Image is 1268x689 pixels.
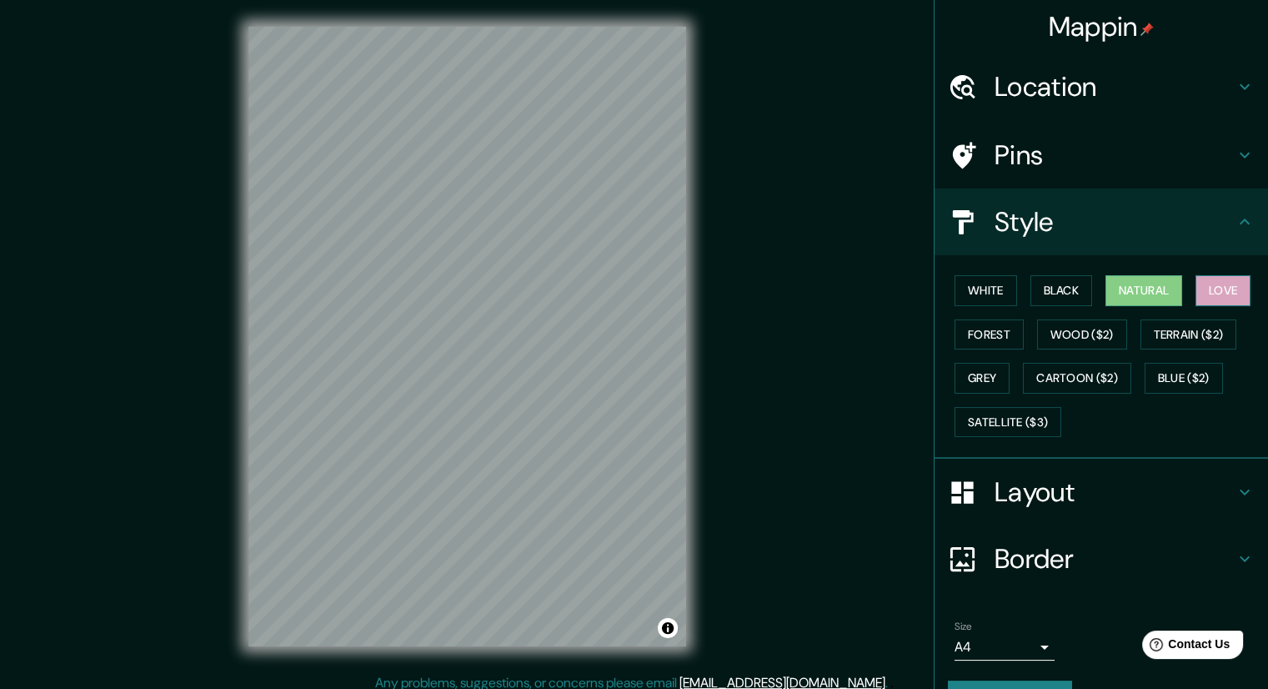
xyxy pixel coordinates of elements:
[658,618,678,638] button: Toggle attribution
[1037,319,1127,350] button: Wood ($2)
[1049,10,1155,43] h4: Mappin
[935,189,1268,255] div: Style
[955,634,1055,661] div: A4
[1195,275,1250,306] button: Love
[935,526,1268,592] div: Border
[935,459,1268,526] div: Layout
[935,53,1268,120] div: Location
[995,138,1235,172] h4: Pins
[955,620,972,634] label: Size
[1105,275,1182,306] button: Natural
[955,275,1017,306] button: White
[1120,624,1250,671] iframe: Help widget launcher
[995,205,1235,239] h4: Style
[955,319,1024,350] button: Forest
[1145,363,1223,394] button: Blue ($2)
[955,363,1010,394] button: Grey
[995,475,1235,509] h4: Layout
[1030,275,1093,306] button: Black
[935,122,1268,189] div: Pins
[995,542,1235,576] h4: Border
[1140,23,1154,36] img: pin-icon.png
[1023,363,1131,394] button: Cartoon ($2)
[248,27,686,646] canvas: Map
[955,407,1061,438] button: Satellite ($3)
[1140,319,1237,350] button: Terrain ($2)
[995,70,1235,103] h4: Location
